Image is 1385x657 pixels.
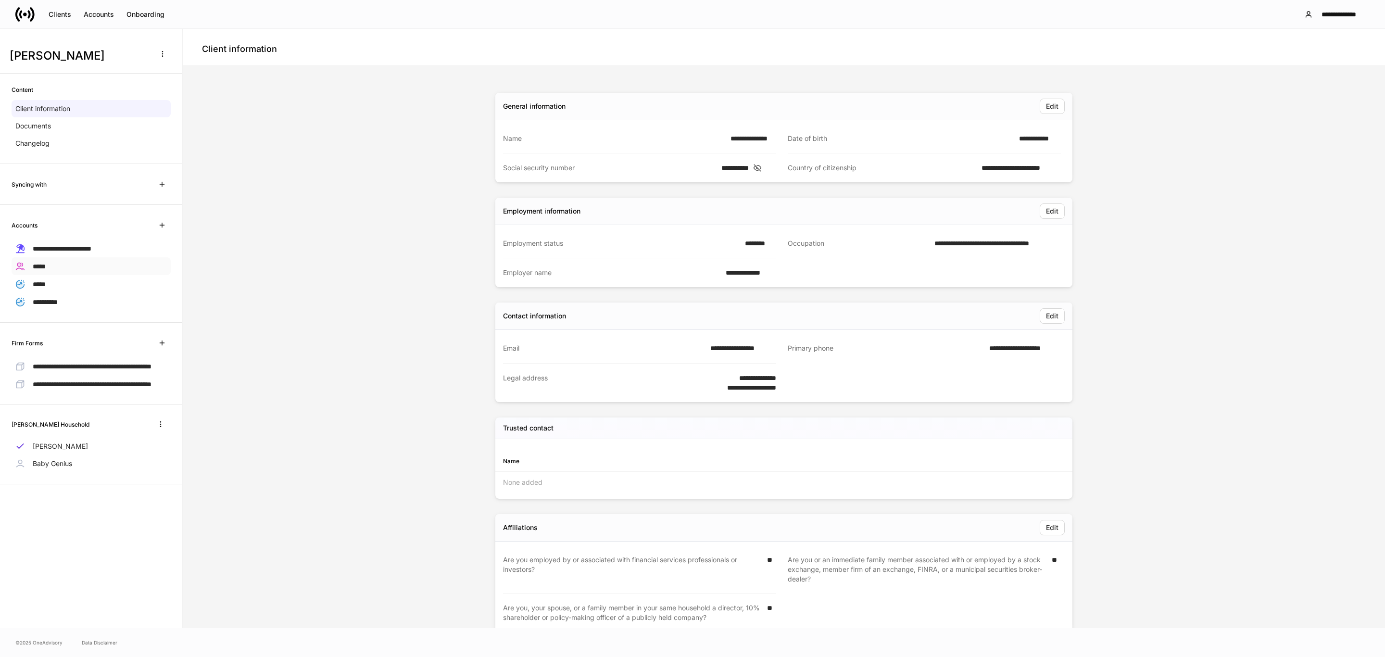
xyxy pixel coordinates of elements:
h6: Content [12,85,33,94]
div: Date of birth [788,134,1013,143]
h3: [PERSON_NAME] [10,48,149,63]
a: Data Disclaimer [82,639,117,646]
div: Email [503,343,705,353]
div: Are you or an immediate family member associated with or employed by a stock exchange, member fir... [788,555,1046,584]
div: Occupation [788,239,929,249]
div: Employment status [503,239,739,248]
button: Edit [1040,308,1065,324]
a: Documents [12,117,171,135]
div: General information [503,101,566,111]
a: [PERSON_NAME] [12,438,171,455]
p: Changelog [15,139,50,148]
div: Employment information [503,206,580,216]
p: Baby Genius [33,459,72,468]
div: Country of citizenship [788,163,976,173]
p: Documents [15,121,51,131]
div: Social security number [503,163,716,173]
h6: Syncing with [12,180,47,189]
a: Client information [12,100,171,117]
h6: Accounts [12,221,38,230]
div: Edit [1046,103,1058,110]
div: Name [503,456,784,466]
button: Edit [1040,99,1065,114]
div: Are you, your spouse, or a family member in your same household a director, 10% shareholder or po... [503,603,761,622]
h6: Firm Forms [12,339,43,348]
div: Primary phone [788,343,983,354]
div: Are you employed by or associated with financial services professionals or investors? [503,555,761,583]
div: Edit [1046,313,1058,319]
h6: [PERSON_NAME] Household [12,420,89,429]
div: None added [495,472,1072,493]
div: Contact information [503,311,566,321]
div: Edit [1046,208,1058,215]
div: Employer name [503,268,720,278]
div: Onboarding [126,11,164,18]
button: Edit [1040,203,1065,219]
button: Clients [42,7,77,22]
h4: Client information [202,43,277,55]
div: Clients [49,11,71,18]
p: [PERSON_NAME] [33,442,88,451]
div: Name [503,134,725,143]
button: Onboarding [120,7,171,22]
div: Accounts [84,11,114,18]
div: Legal address [503,373,699,392]
div: Affiliations [503,523,538,532]
a: Baby Genius [12,455,171,472]
h5: Trusted contact [503,423,554,433]
button: Accounts [77,7,120,22]
button: Edit [1040,520,1065,535]
div: Edit [1046,524,1058,531]
a: Changelog [12,135,171,152]
span: © 2025 OneAdvisory [15,639,63,646]
p: Client information [15,104,70,114]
